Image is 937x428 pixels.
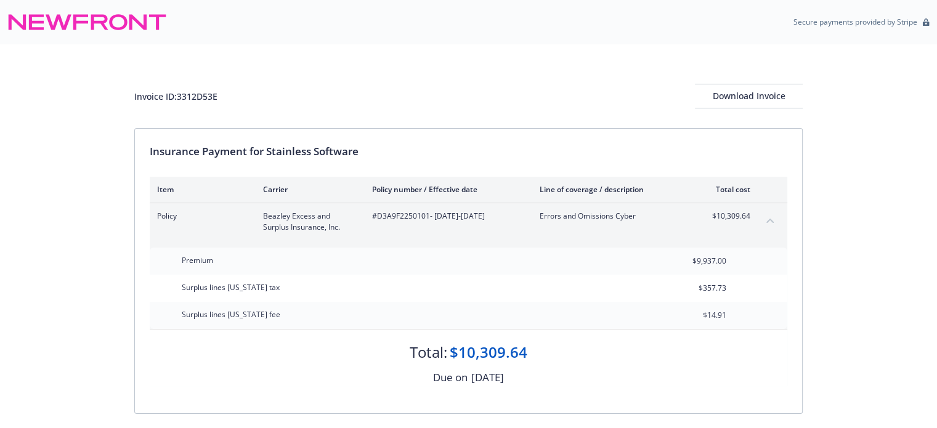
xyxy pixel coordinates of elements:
div: Insurance Payment for Stainless Software [150,143,787,159]
input: 0.00 [654,252,734,270]
span: #D3A9F2250101 - [DATE]-[DATE] [372,211,520,222]
div: Due on [433,369,468,386]
span: $10,309.64 [704,211,750,222]
span: Beazley Excess and Surplus Insurance, Inc. [263,211,352,233]
div: Line of coverage / description [540,184,684,195]
div: [DATE] [471,369,504,386]
input: 0.00 [654,279,734,297]
div: $10,309.64 [450,342,527,363]
span: Errors and Omissions Cyber [540,211,684,222]
button: Download Invoice [695,84,803,108]
span: Premium [182,255,213,265]
span: Surplus lines [US_STATE] fee [182,309,280,320]
p: Secure payments provided by Stripe [793,17,917,27]
div: Invoice ID: 3312D53E [134,90,217,103]
input: 0.00 [654,306,734,325]
div: Policy number / Effective date [372,184,520,195]
div: PolicyBeazley Excess and Surplus Insurance, Inc.#D3A9F2250101- [DATE]-[DATE]Errors and Omissions ... [150,203,787,240]
div: Total: [410,342,447,363]
button: collapse content [760,211,780,230]
div: Carrier [263,184,352,195]
span: Policy [157,211,243,222]
span: Surplus lines [US_STATE] tax [182,282,280,293]
div: Item [157,184,243,195]
div: Total cost [704,184,750,195]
